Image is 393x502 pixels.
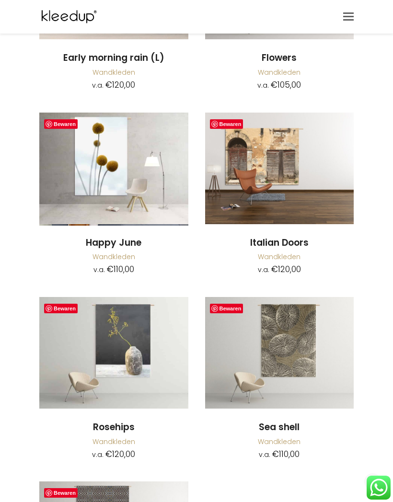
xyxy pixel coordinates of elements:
[259,450,270,459] span: v.a.
[39,237,188,250] a: Happy June
[39,297,188,409] img: Rosehips
[92,450,104,459] span: v.a.
[210,119,243,129] a: Bewaren
[258,437,301,446] a: Wandkleden
[258,252,301,262] a: Wandkleden
[205,52,354,65] a: Flowers
[271,263,278,275] span: €
[39,113,188,224] img: Happy June
[92,437,135,446] a: Wandkleden
[107,263,114,275] span: €
[44,488,78,498] a: Bewaren
[39,113,188,226] a: Happy June
[93,265,105,274] span: v.a.
[258,68,301,77] a: Wandkleden
[92,68,135,77] a: Wandkleden
[39,52,188,65] a: Early morning rain (L)
[272,448,279,460] span: €
[205,297,354,410] a: Sea Shell
[105,79,135,91] bdi: 120,00
[105,448,135,460] bdi: 120,00
[92,252,135,262] a: Wandkleden
[210,304,243,313] a: Bewaren
[205,421,354,434] a: Sea shell
[271,263,301,275] bdi: 120,00
[271,79,301,91] bdi: 105,00
[343,10,354,24] a: Toggle mobile menu
[205,113,354,224] img: Italian Doors
[271,79,277,91] span: €
[205,113,354,226] a: Italian DoorsWandkleed Kleedup Italian Doors.
[39,297,188,410] a: Rosehips
[205,297,354,409] img: Sea Shell
[257,80,269,90] span: v.a.
[39,5,101,29] img: Kleedup
[39,421,188,434] a: Rosehips
[105,79,112,91] span: €
[44,119,78,129] a: Bewaren
[258,265,269,274] span: v.a.
[92,80,104,90] span: v.a.
[105,448,112,460] span: €
[272,448,300,460] bdi: 110,00
[44,304,78,313] a: Bewaren
[107,263,134,275] bdi: 110,00
[205,237,354,250] a: Italian Doors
